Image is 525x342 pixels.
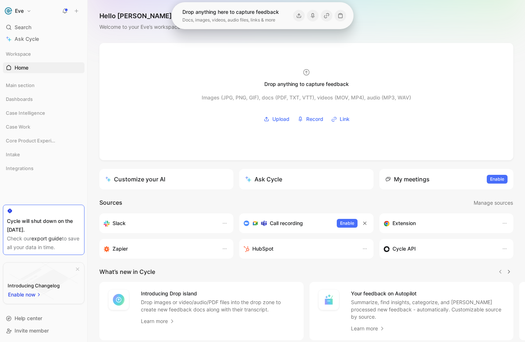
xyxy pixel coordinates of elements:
[8,290,36,299] span: Enable now
[99,267,155,276] h2: What’s new in Cycle
[337,219,358,228] button: Enable
[306,115,323,123] span: Record
[99,169,233,189] a: Customize your AI
[3,149,84,160] div: Intake
[105,175,165,184] div: Customize your AI
[15,315,42,321] span: Help center
[8,281,60,290] div: Introducing Changelog
[351,299,505,321] p: Summarize, find insights, categorize, and [PERSON_NAME] processed new feedback - automatically. C...
[3,149,84,162] div: Intake
[141,299,295,313] p: Drop images or video/audio/PDF files into the drop zone to create new feedback docs along with th...
[112,219,126,228] h3: Slack
[487,175,508,184] button: Enable
[99,23,202,31] div: Welcome to your Eve’s workspace
[182,8,279,16] div: Drop anything here to capture feedback
[6,165,33,172] span: Integrations
[112,244,128,253] h3: Zapier
[3,107,84,118] div: Case Intelligence
[15,327,49,334] span: Invite member
[473,198,513,208] button: Manage sources
[3,34,84,44] a: Ask Cycle
[261,114,292,125] button: Upload
[182,16,279,24] div: Docs, images, videos, audio files, links & more
[104,244,214,253] div: Capture feedback from thousands of sources with Zapier (survey results, recordings, sheets, etc).
[384,244,494,253] div: Sync customers & send feedback from custom sources. Get inspired by our favorite use case
[392,219,416,228] h3: Extension
[351,289,505,298] h4: Your feedback on Autopilot
[3,62,84,73] a: Home
[7,234,80,252] div: Check our to save all your data in time.
[6,82,35,89] span: Main section
[239,169,373,189] button: Ask Cycle
[99,198,122,208] h2: Sources
[3,313,84,324] div: Help center
[3,107,84,121] div: Case Intelligence
[329,114,352,125] button: Link
[8,290,42,299] button: Enable now
[244,219,331,228] div: Record & transcribe meetings from Zoom, Meet & Teams.
[141,317,175,326] a: Learn more
[252,244,273,253] h3: HubSpot
[295,114,326,125] button: Record
[3,48,84,59] div: Workspace
[141,289,295,298] h4: Introducing Drop island
[99,12,202,20] h1: Hello [PERSON_NAME] ❄️
[6,50,31,58] span: Workspace
[272,115,289,123] span: Upload
[104,219,214,228] div: Sync your customers, send feedback and get updates in Slack
[15,64,28,71] span: Home
[385,175,430,184] div: My meetings
[340,115,350,123] span: Link
[384,219,494,228] div: Capture feedback from anywhere on the web
[3,80,84,91] div: Main section
[3,163,84,174] div: Integrations
[490,176,504,183] span: Enable
[6,123,30,130] span: Case Work
[245,175,282,184] div: Ask Cycle
[3,135,84,148] div: Core Product Experience
[474,198,513,207] span: Manage sources
[351,324,385,333] a: Learn more
[3,6,33,16] button: EveEve
[264,80,349,89] div: Drop anything to capture feedback
[15,8,24,14] h1: Eve
[31,235,62,241] a: export guide
[3,22,84,33] div: Search
[3,121,84,134] div: Case Work
[3,94,84,107] div: Dashboards
[270,219,303,228] h3: Call recording
[3,94,84,105] div: Dashboards
[3,135,84,146] div: Core Product Experience
[6,137,56,144] span: Core Product Experience
[202,93,411,102] div: Images (JPG, PNG, GIF), docs (PDF, TXT, VTT), videos (MOV, MP4), audio (MP3, WAV)
[5,7,12,15] img: Eve
[15,35,39,43] span: Ask Cycle
[6,151,20,158] span: Intake
[3,80,84,93] div: Main section
[340,220,354,227] span: Enable
[3,163,84,176] div: Integrations
[392,244,416,253] h3: Cycle API
[9,263,78,300] img: bg-BLZuj68n.svg
[6,95,33,103] span: Dashboards
[6,109,45,117] span: Case Intelligence
[15,23,31,32] span: Search
[3,325,84,336] div: Invite member
[3,121,84,132] div: Case Work
[7,217,80,234] div: Cycle will shut down on the [DATE].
